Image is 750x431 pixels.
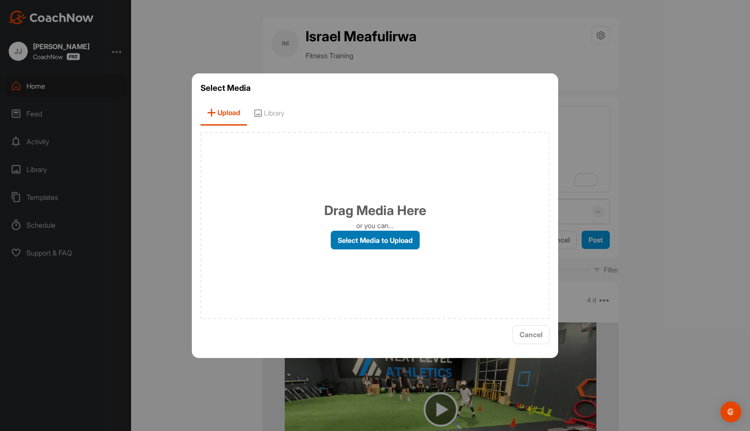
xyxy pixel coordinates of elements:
h3: Select Media [201,82,549,94]
h1: Drag Media Here [324,201,426,220]
span: Upload [201,101,247,126]
span: Cancel [520,330,543,339]
button: Cancel [513,325,549,344]
p: or you can... [356,220,394,231]
div: Open Intercom Messenger [720,401,741,422]
span: Library [247,101,291,126]
label: Select Media to Upload [331,231,420,249]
